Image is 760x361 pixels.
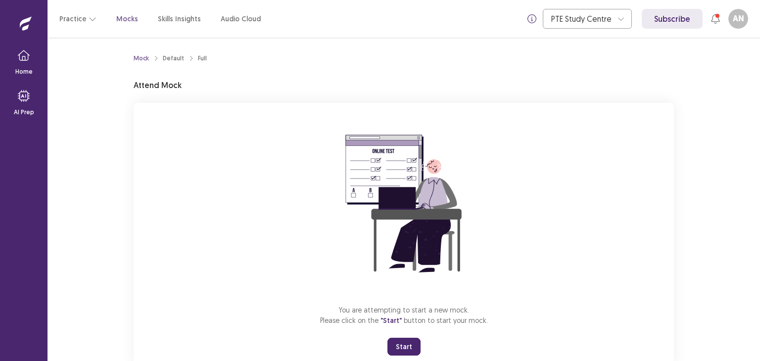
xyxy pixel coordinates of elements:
[387,338,421,356] button: Start
[315,115,493,293] img: attend-mock
[14,108,34,117] p: AI Prep
[134,79,182,91] p: Attend Mock
[158,14,201,24] a: Skills Insights
[728,9,748,29] button: AN
[642,9,703,29] a: Subscribe
[320,305,488,326] p: You are attempting to start a new mock. Please click on the button to start your mock.
[163,54,184,63] div: Default
[116,14,138,24] a: Mocks
[551,9,613,28] div: PTE Study Centre
[134,54,207,63] nav: breadcrumb
[523,10,541,28] button: info
[221,14,261,24] a: Audio Cloud
[134,54,149,63] a: Mock
[380,316,402,325] span: "Start"
[198,54,207,63] div: Full
[59,10,96,28] button: Practice
[15,67,33,76] p: Home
